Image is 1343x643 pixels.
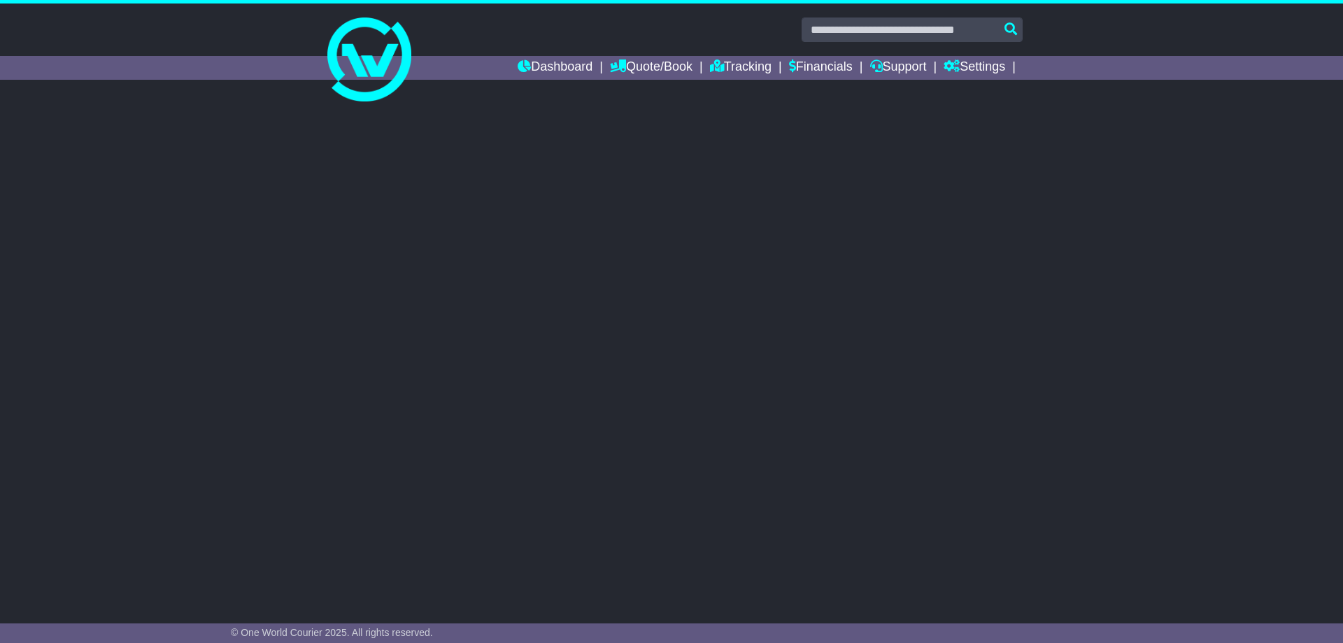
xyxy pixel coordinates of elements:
[870,56,927,80] a: Support
[710,56,772,80] a: Tracking
[518,56,592,80] a: Dashboard
[610,56,692,80] a: Quote/Book
[789,56,853,80] a: Financials
[944,56,1005,80] a: Settings
[231,627,433,638] span: © One World Courier 2025. All rights reserved.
